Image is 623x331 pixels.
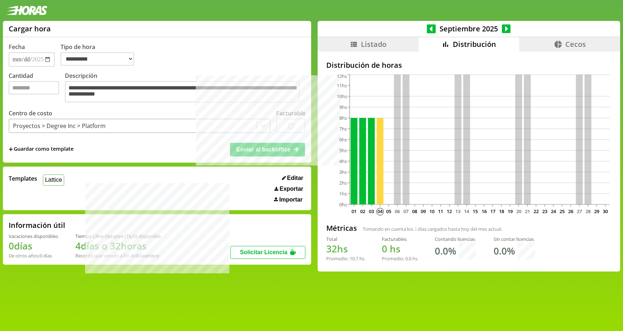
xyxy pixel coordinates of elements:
text: 17 [490,208,495,215]
h1: Cargar hora [9,24,51,34]
text: 04 [377,208,383,215]
tspan: 1hs [339,190,347,197]
text: 02 [360,208,365,215]
h2: Distribución de horas [326,60,611,70]
h1: hs [326,242,364,255]
text: 16 [481,208,486,215]
textarea: Descripción [65,81,300,102]
text: 14 [464,208,469,215]
select: Tipo de hora [61,52,134,66]
span: Cecos [565,39,586,49]
input: Cantidad [9,81,59,94]
text: 19 [508,208,513,215]
div: De otros años: 0 días [9,252,58,259]
div: Contando licencias [435,236,476,242]
div: Promedio: hs [382,255,417,262]
text: 10 [429,208,434,215]
tspan: 9hs [339,104,347,110]
tspan: 8hs [339,115,347,121]
span: 10.7 [350,255,358,262]
text: 06 [395,208,400,215]
span: Importar [279,197,302,203]
text: 13 [455,208,460,215]
h2: Métricas [326,223,357,233]
label: Descripción [65,72,305,104]
tspan: 6hs [339,136,347,143]
text: 05 [386,208,391,215]
span: Enviar al backoffice [237,146,291,153]
span: Septiembre 2025 [436,24,502,34]
span: Tomando en cuenta los días cargados hasta hoy del mes actual. [363,226,502,232]
span: 32 [326,242,337,255]
text: 29 [594,208,599,215]
span: Editar [287,175,303,181]
span: +Guardar como template [9,145,74,153]
span: Distribución [453,39,496,49]
text: 18 [499,208,504,215]
img: logotipo [6,6,48,15]
tspan: 4hs [339,158,347,164]
div: Vacaciones disponibles [9,233,58,239]
h1: 0.0 % [435,244,456,257]
span: 3 [414,226,417,232]
text: 09 [421,208,426,215]
text: 27 [577,208,582,215]
tspan: 11hs [337,82,347,89]
label: Centro de costo [9,109,52,117]
tspan: 2hs [339,180,347,186]
b: Diciembre [136,252,159,259]
button: Exportar [272,185,305,193]
div: Total [326,236,364,242]
text: 08 [412,208,417,215]
button: Editar [280,175,306,182]
text: 20 [516,208,521,215]
h1: hs [382,242,417,255]
label: Fecha [9,43,25,51]
text: 12 [447,208,452,215]
text: 30 [603,208,608,215]
span: Listado [361,39,386,49]
tspan: 3hs [339,169,347,175]
label: Tipo de hora [61,43,140,67]
text: 01 [352,208,357,215]
tspan: 10hs [337,93,347,100]
div: Promedio: hs [326,255,364,262]
span: 0 [382,242,387,255]
text: 23 [542,208,547,215]
label: Facturable [276,109,305,117]
h1: 0.0 % [494,244,515,257]
text: 28 [586,208,591,215]
span: Exportar [280,186,304,192]
div: Proyectos > Degree Inc > Platform [13,122,106,130]
text: 21 [525,208,530,215]
span: + [9,145,13,153]
text: 22 [534,208,539,215]
label: Cantidad [9,72,65,104]
button: Enviar al backoffice [230,143,305,156]
text: 24 [551,208,556,215]
h2: Información útil [9,220,65,230]
tspan: 7hs [339,125,347,132]
div: Facturables [382,236,417,242]
div: Recordá que vencen a fin de [75,252,161,259]
text: 07 [403,208,408,215]
div: Sin contar licencias [494,236,535,242]
span: Solicitar Licencia [240,249,287,255]
span: 0.0 [405,255,411,262]
text: 25 [560,208,565,215]
text: 26 [568,208,573,215]
tspan: 5hs [339,147,347,154]
text: 11 [438,208,443,215]
div: Tiempo Libre Optativo (TiLO) disponible [75,233,161,239]
button: Lattice [43,175,64,186]
text: 15 [473,208,478,215]
button: Solicitar Licencia [230,246,305,259]
tspan: 0hs [339,201,347,208]
tspan: 12hs [337,73,347,79]
text: 03 [369,208,374,215]
h1: 4 días o 32 horas [75,239,161,252]
h1: 0 días [9,239,58,252]
span: Templates [9,175,37,182]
